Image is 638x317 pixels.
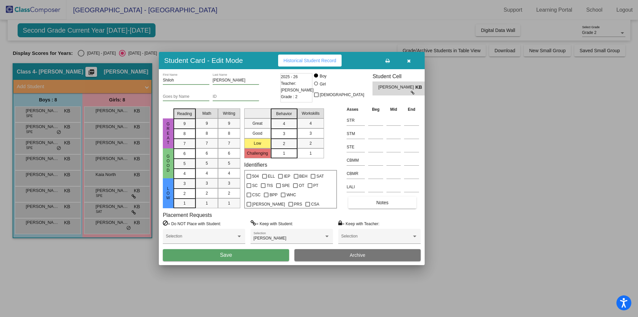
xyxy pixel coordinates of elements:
span: 5 [228,160,230,166]
span: Behavior [276,111,292,117]
span: SC [252,182,258,190]
span: 5 [206,160,208,166]
span: Archive [350,252,366,258]
button: Save [163,249,289,261]
span: 3 [228,180,230,186]
span: 1 [228,200,230,206]
span: Great [165,122,171,145]
span: 6 [228,150,230,156]
span: 7 [228,140,230,146]
span: BEH [299,172,308,180]
label: Placement Requests [163,212,212,218]
span: Low [165,186,171,200]
span: 3 [283,131,285,137]
span: 3 [183,181,186,187]
span: 9 [228,120,230,126]
span: 6 [206,150,208,156]
span: 2 [283,141,285,147]
h3: Student Card - Edit Mode [164,56,243,65]
span: IEP [284,172,290,180]
span: SAT [316,172,324,180]
input: assessment [347,142,365,152]
span: Save [220,252,232,258]
span: Good [165,154,171,173]
span: [DEMOGRAPHIC_DATA] [320,91,364,99]
div: Boy [319,73,327,79]
span: 2 [309,140,312,146]
span: 1 [283,150,285,156]
span: OT [299,182,304,190]
h3: Student Cell [372,73,430,79]
span: 5 [183,161,186,167]
label: = Keep with Teacher: [338,220,379,227]
span: 1 [206,200,208,206]
span: ELL [268,172,275,180]
span: 4 [283,121,285,127]
th: Beg [367,106,385,113]
th: Asses [345,106,367,113]
span: TIS [266,182,273,190]
span: SPE [282,182,290,190]
span: 504 [252,172,259,180]
span: 3 [206,180,208,186]
input: assessment [347,182,365,192]
span: 7 [183,141,186,147]
label: Identifiers [244,162,267,168]
span: Grade : 2 [281,93,297,100]
span: Historical Student Record [283,58,336,63]
span: 2 [183,191,186,197]
span: CSC [252,191,261,199]
input: goes by name [163,94,209,99]
span: 8 [183,131,186,137]
span: 1 [183,200,186,206]
span: 3 [309,130,312,136]
button: Archive [294,249,421,261]
span: 2 [206,190,208,196]
span: 4 [309,120,312,126]
span: [PERSON_NAME] [252,200,285,208]
span: WHC [286,191,296,199]
span: 4 [228,170,230,176]
span: PT [313,182,318,190]
button: Historical Student Record [278,55,342,67]
th: Mid [385,106,402,113]
span: Teacher: [PERSON_NAME] [281,80,314,93]
span: [PERSON_NAME] [378,84,415,91]
span: Writing [223,110,235,116]
span: KB [415,84,425,91]
span: 6 [183,151,186,157]
th: End [402,106,421,113]
span: Reading [177,111,192,117]
span: PRS [294,200,302,208]
span: 2 [228,190,230,196]
span: 7 [206,140,208,146]
input: assessment [347,129,365,139]
span: 4 [183,171,186,177]
span: 4 [206,170,208,176]
label: = Do NOT Place with Student: [163,220,221,227]
span: 1 [309,150,312,156]
input: assessment [347,155,365,165]
label: = Keep with Student: [251,220,293,227]
span: 9 [206,120,208,126]
span: 9 [183,121,186,127]
div: Girl [319,81,326,87]
input: assessment [347,115,365,125]
span: 2025 - 26 [281,74,298,80]
span: CSA [311,200,319,208]
span: 8 [206,130,208,136]
span: 8 [228,130,230,136]
span: [PERSON_NAME] [254,236,286,240]
span: Notes [376,200,388,205]
span: Workskills [302,110,320,116]
input: assessment [347,169,365,179]
button: Notes [348,197,416,209]
span: BPP [269,191,277,199]
span: Math [202,110,211,116]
